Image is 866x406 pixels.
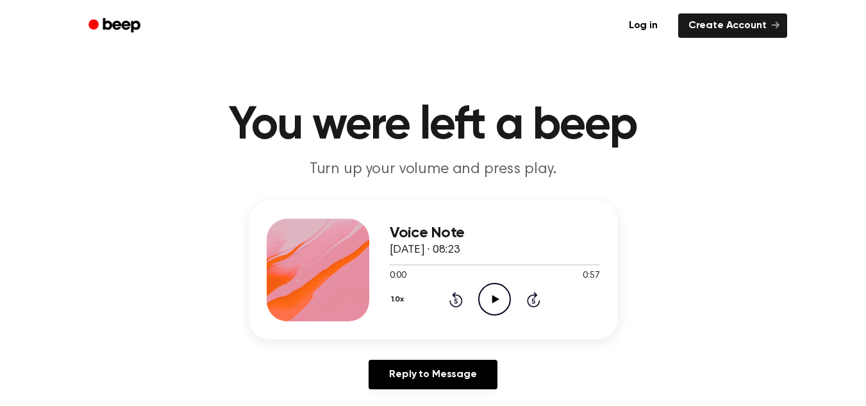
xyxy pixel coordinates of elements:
h3: Voice Note [390,224,600,242]
button: 1.0x [390,289,409,310]
span: 0:00 [390,269,406,283]
a: Log in [616,11,670,40]
a: Beep [79,13,152,38]
span: 0:57 [583,269,599,283]
h1: You were left a beep [105,103,762,149]
p: Turn up your volume and press play. [187,159,679,180]
a: Create Account [678,13,787,38]
span: [DATE] · 08:23 [390,244,460,256]
a: Reply to Message [369,360,497,389]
